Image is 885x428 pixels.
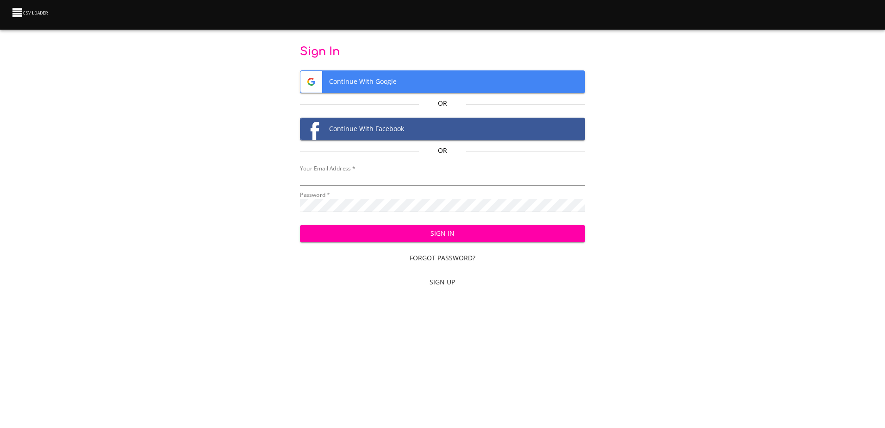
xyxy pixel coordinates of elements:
span: Sign Up [304,277,581,288]
span: Continue With Facebook [300,118,585,140]
a: Forgot Password? [300,250,585,267]
img: Google logo [300,71,322,93]
span: Sign In [307,228,578,239]
p: Sign In [300,44,585,59]
p: Or [419,99,467,108]
img: CSV Loader [11,6,50,19]
label: Password [300,192,330,198]
a: Sign Up [300,274,585,291]
p: Or [419,146,467,155]
img: Facebook logo [300,118,322,140]
button: Google logoContinue With Google [300,70,585,93]
button: Sign In [300,225,585,242]
span: Continue With Google [300,71,585,93]
label: Your Email Address [300,166,355,171]
button: Facebook logoContinue With Facebook [300,118,585,140]
span: Forgot Password? [304,252,581,264]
